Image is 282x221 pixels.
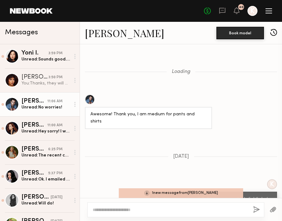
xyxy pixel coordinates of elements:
div: [PERSON_NAME] [21,98,47,104]
div: Unread: Will do! [21,200,70,206]
div: Unread: Sounds good. Thank you! 🙏 [21,56,70,62]
a: Book model [216,30,264,35]
a: K [247,6,257,16]
div: [PERSON_NAME] [21,194,51,200]
div: [PERSON_NAME] [21,74,49,80]
div: Unread: Ok. I emailed you the images 5 mins ago per your request. [21,176,70,182]
a: [PERSON_NAME] [85,26,164,40]
div: You: Thanks, they will make their final decision [DATE], we'll let you know! [21,80,70,86]
div: [DATE] [51,195,62,200]
div: [PERSON_NAME] [21,146,48,152]
div: Awesome! Thank you, I am medium for pants and shirts [90,111,206,125]
div: 11:00 AM [47,123,62,128]
div: 3:50 PM [49,74,62,80]
div: 5:37 PM [48,171,62,176]
span: Messages [5,29,38,36]
div: 40 [239,6,243,9]
div: 1 new message from [PERSON_NAME] [119,188,243,198]
div: [PERSON_NAME] [21,122,47,128]
span: [DATE] [173,154,189,159]
div: 3:59 PM [49,50,62,56]
div: Unread: No worries! [21,104,70,110]
div: 11:06 AM [47,98,62,104]
div: 6:25 PM [48,147,62,152]
span: Loading [172,69,190,74]
div: [PERSON_NAME] [21,170,48,176]
button: Book model [216,27,264,39]
div: Yoni I. [21,50,49,56]
div: Unread: The recent commercial work was with the LA Galaxy but do not have any footage yet. [21,152,70,158]
div: Unread: Hey sorry! I was traveling! I’m not longer available:( I got booked out but I hope we can... [21,128,70,134]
